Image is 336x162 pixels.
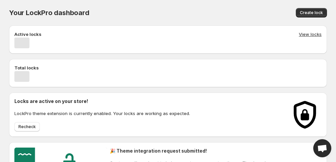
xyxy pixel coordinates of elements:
img: Locks activated [288,98,322,131]
button: Create lock [296,8,327,17]
div: Open chat [313,139,331,157]
button: View locks [299,31,322,38]
p: LockPro theme extension is currently enabled. Your locks are working as expected. [14,110,190,117]
span: Recheck [18,124,36,129]
p: Active locks [14,31,41,38]
button: Recheck [14,122,40,131]
h2: Locks are active on your store! [14,98,190,105]
h2: 🎉 Theme integration request submitted! [110,148,266,154]
p: Total locks [14,64,39,71]
span: Create lock [300,10,323,15]
span: Your LockPro dashboard [9,9,89,17]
